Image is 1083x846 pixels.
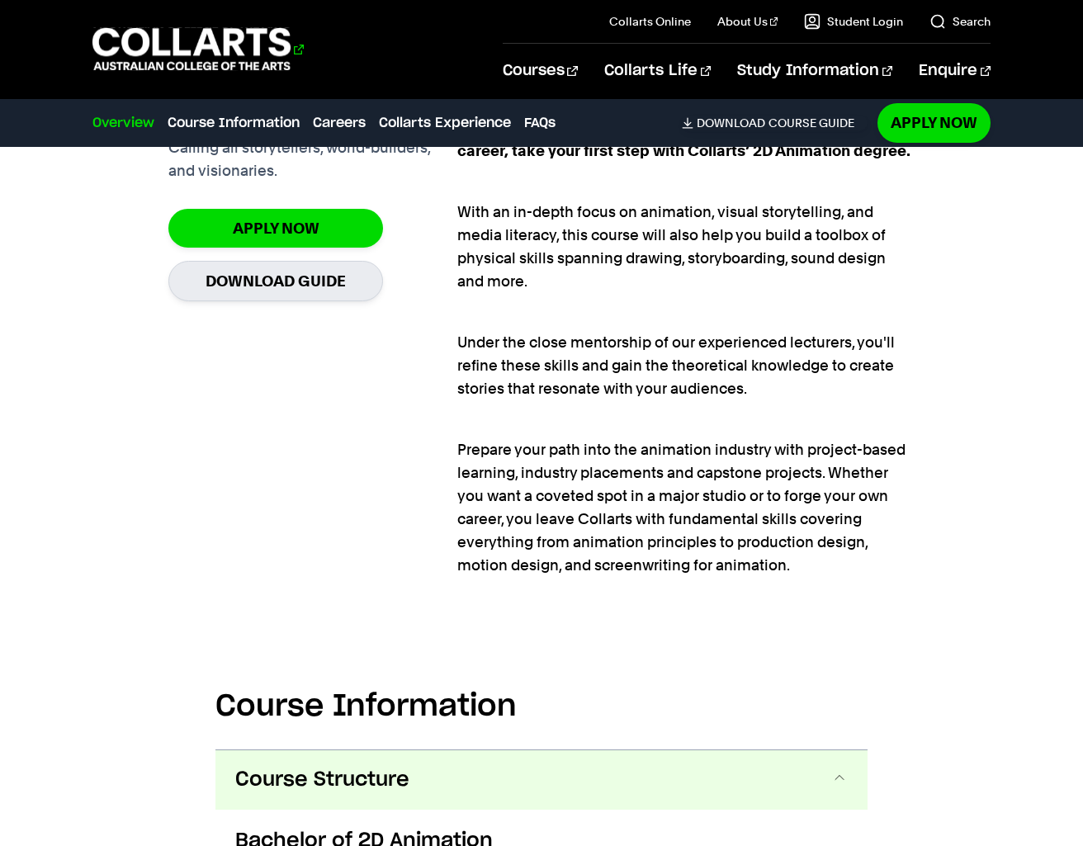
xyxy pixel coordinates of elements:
h2: Course Information [215,688,868,725]
a: Collarts Experience [379,113,511,133]
a: Careers [313,113,366,133]
a: Courses [503,44,578,98]
a: Student Login [804,13,903,30]
a: Collarts Life [604,44,711,98]
span: Course Structure [235,767,409,793]
p: With an in-depth focus on animation, visual storytelling, and media literacy, this course will al... [457,177,915,293]
strong: If breathing life into characters, crafting immersive worlds, or weaving captivating narratives s... [457,96,910,159]
a: Study Information [737,44,892,98]
a: Overview [92,113,154,133]
div: Go to homepage [92,26,304,73]
p: Under the close mentorship of our experienced lecturers, you'll refine these skills and gain the ... [457,308,915,400]
a: FAQs [524,113,556,133]
a: Download Guide [168,261,383,301]
a: Apply Now [168,209,383,248]
a: Collarts Online [609,13,691,30]
a: Course Information [168,113,300,133]
a: Enquire [919,44,991,98]
a: Apply Now [877,103,991,142]
span: Download [697,116,765,130]
a: Search [929,13,991,30]
a: DownloadCourse Guide [682,116,868,130]
button: Course Structure [215,750,868,810]
p: Prepare your path into the animation industry with project-based learning, industry placements an... [457,415,915,577]
p: Calling all storytellers, world-builders, and visionaries. [168,136,457,182]
a: About Us [717,13,778,30]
